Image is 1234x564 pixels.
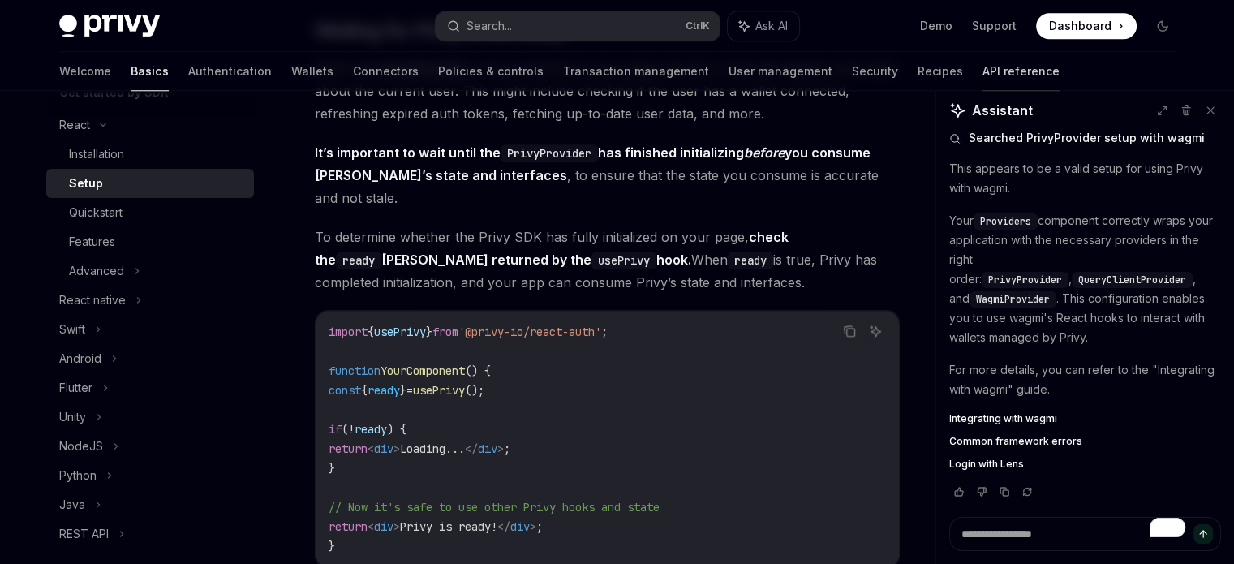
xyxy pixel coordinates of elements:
span: if [329,422,342,437]
a: Quickstart [46,198,254,227]
span: < [368,441,374,456]
a: Transaction management [563,52,709,91]
a: Security [852,52,898,91]
span: ; [504,441,510,456]
span: function [329,364,381,378]
span: } [329,461,335,476]
span: ; [536,519,543,534]
span: Common framework errors [949,435,1082,448]
span: { [368,325,374,339]
a: Connectors [353,52,419,91]
a: Policies & controls [438,52,544,91]
textarea: To enrich screen reader interactions, please activate Accessibility in Grammarly extension settings [949,517,1221,551]
div: Search... [467,16,512,36]
button: Toggle dark mode [1150,13,1176,39]
span: Searched PrivyProvider setup with wagmi [969,130,1205,146]
div: Android [59,349,101,368]
span: > [393,441,400,456]
span: } [400,383,406,398]
div: REST API [59,524,109,544]
a: Setup [46,169,254,198]
p: For more details, you can refer to the "Integrating with wagmi" guide. [949,360,1221,399]
span: ready [368,383,400,398]
div: NodeJS [59,437,103,456]
a: Common framework errors [949,435,1221,448]
div: Setup [69,174,103,193]
span: Ctrl K [686,19,710,32]
span: ! [348,422,355,437]
span: from [432,325,458,339]
span: > [393,519,400,534]
a: Wallets [291,52,333,91]
span: < [368,519,374,534]
span: const [329,383,361,398]
a: Welcome [59,52,111,91]
span: Providers [980,215,1031,228]
span: WagmiProvider [976,293,1050,306]
span: div [374,519,393,534]
span: YourComponent [381,364,465,378]
button: Ask AI [865,321,886,342]
div: Features [69,232,115,252]
span: return [329,441,368,456]
span: div [510,519,530,534]
span: Ask AI [755,18,788,34]
span: // Now it's safe to use other Privy hooks and state [329,500,660,514]
span: > [530,519,536,534]
span: usePrivy [374,325,426,339]
span: } [329,539,335,553]
button: Search...CtrlK [436,11,720,41]
code: usePrivy [591,252,656,269]
span: </ [497,519,510,534]
a: API reference [982,52,1060,91]
span: Assistant [972,101,1033,120]
a: Support [972,18,1017,34]
p: Your component correctly wraps your application with the necessary providers in the right order: ... [949,211,1221,347]
span: () { [465,364,491,378]
span: Login with Lens [949,458,1024,471]
span: Privy is ready! [400,519,497,534]
span: import [329,325,368,339]
img: dark logo [59,15,160,37]
span: ( [342,422,348,437]
span: PrivyProvider [988,273,1062,286]
a: Dashboard [1036,13,1137,39]
div: Advanced [69,261,124,281]
span: ) { [387,422,406,437]
button: Searched PrivyProvider setup with wagmi [949,130,1221,146]
span: '@privy-io/react-auth' [458,325,601,339]
span: (); [465,383,484,398]
span: ; [601,325,608,339]
span: > [497,441,504,456]
span: Loading... [400,441,465,456]
button: Send message [1193,524,1213,544]
span: When the is first rendered on your page, the Privy SDK will initialize some state about the curre... [315,57,900,125]
a: Features [46,227,254,256]
span: Integrating with wagmi [949,412,1057,425]
code: ready [728,252,773,269]
span: usePrivy [413,383,465,398]
span: { [361,383,368,398]
div: Unity [59,407,86,427]
span: } [426,325,432,339]
a: User management [729,52,832,91]
div: Swift [59,320,85,339]
a: Integrating with wagmi [949,412,1221,425]
a: Recipes [918,52,963,91]
span: Dashboard [1049,18,1111,34]
a: Installation [46,140,254,169]
span: , to ensure that the state you consume is accurate and not stale. [315,141,900,209]
div: React native [59,291,126,310]
span: return [329,519,368,534]
em: before [744,144,785,161]
p: This appears to be a valid setup for using Privy with wagmi. [949,159,1221,198]
span: QueryClientProvider [1078,273,1186,286]
span: = [406,383,413,398]
button: Ask AI [728,11,799,41]
div: Java [59,495,85,514]
a: Demo [920,18,952,34]
div: Flutter [59,378,92,398]
span: </ [465,441,478,456]
strong: It’s important to wait until the has finished initializing you consume [PERSON_NAME]’s state and ... [315,144,871,183]
a: Login with Lens [949,458,1221,471]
